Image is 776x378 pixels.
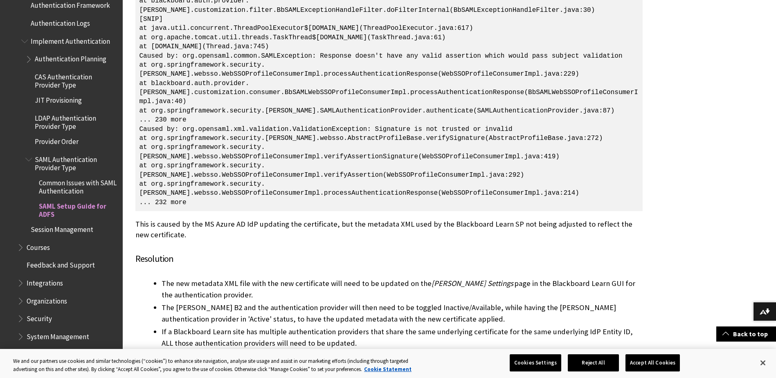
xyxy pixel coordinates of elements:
span: Tools Management [27,348,83,359]
span: LDAP Authentication Provider Type [35,111,117,130]
h4: Resolution [135,252,643,265]
button: Accept All Cookies [625,354,680,371]
span: Courses [27,241,50,252]
li: If a Blackboard Learn site has multiple authentication providers that share the same underlying c... [162,326,643,349]
span: Session Management [31,223,93,234]
li: The new metadata XML file with the new certificate will need to be updated on the page in the Bla... [162,278,643,301]
button: Reject All [568,354,619,371]
div: We and our partners use cookies and similar technologies (“cookies”) to enhance site navigation, ... [13,357,427,373]
span: Integrations [27,276,63,287]
span: Security [27,312,52,323]
button: Cookies Settings [510,354,561,371]
button: Close [754,354,772,372]
span: Authentication Logs [31,16,90,27]
span: Common Issues with SAML Authentication [39,176,117,195]
span: Organizations [27,294,67,305]
span: Feedback and Support [27,258,95,269]
span: Provider Order [35,135,79,146]
span: Implement Authentication [31,34,110,45]
span: System Management [27,330,89,341]
p: This is caused by the MS Azure AD IdP updating the certificate, but the metadata XML used by the ... [135,219,643,240]
span: CAS Authentication Provider Type [35,70,117,89]
span: Authentication Planning [35,52,106,63]
a: More information about your privacy, opens in a new tab [364,366,412,373]
a: Back to top [716,326,776,342]
li: The [PERSON_NAME] B2 and the authentication provider will then need to be toggled Inactive/Availa... [162,302,643,325]
span: SAML Authentication Provider Type [35,153,117,172]
span: JIT Provisioning [35,93,82,104]
span: [PERSON_NAME] Settings [432,279,513,288]
span: SAML Setup Guide for ADFS [39,199,117,218]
